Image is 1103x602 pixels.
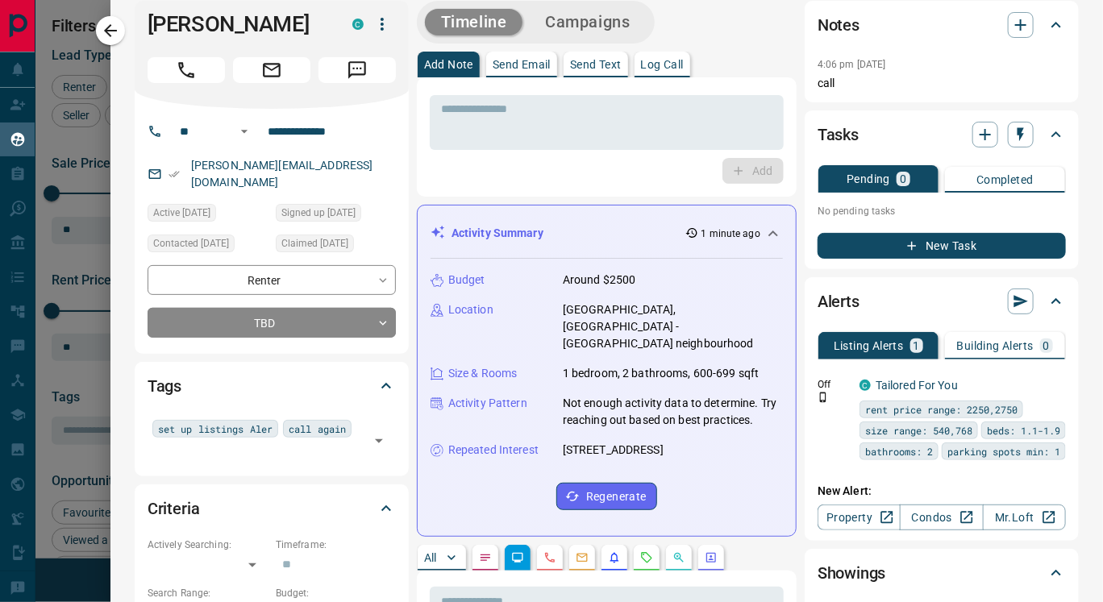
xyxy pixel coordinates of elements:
svg: Requests [640,551,653,564]
h2: Showings [818,560,886,586]
p: Actively Searching: [148,538,268,552]
p: Search Range: [148,586,268,600]
p: Budget: [276,586,396,600]
div: condos.ca [352,19,364,30]
h2: Notes [818,12,860,38]
svg: Notes [479,551,492,564]
p: All [424,552,437,563]
div: Showings [818,554,1066,592]
p: Budget [448,272,485,289]
div: Criteria [148,489,396,528]
span: Signed up [DATE] [281,205,356,221]
button: New Task [818,233,1066,259]
p: 0 [900,173,906,185]
span: parking spots min: 1 [947,443,1060,459]
button: Regenerate [556,483,657,510]
div: Thu Aug 14 2025 [148,235,268,257]
p: Timeframe: [276,538,396,552]
svg: Lead Browsing Activity [511,551,524,564]
h2: Tags [148,373,181,399]
p: Completed [976,174,1034,185]
span: Message [318,57,396,83]
p: Pending [847,173,890,185]
span: bathrooms: 2 [865,443,933,459]
a: Condos [900,504,983,530]
p: Send Email [493,59,551,70]
p: Around $2500 [563,272,636,289]
a: [PERSON_NAME][EMAIL_ADDRESS][DOMAIN_NAME] [191,159,373,189]
p: Log Call [641,59,684,70]
span: Contacted [DATE] [153,235,229,251]
p: Not enough activity data to determine. Try reaching out based on best practices. [563,395,783,429]
p: 4:06 pm [DATE] [818,59,886,70]
svg: Push Notification Only [818,392,829,403]
div: Alerts [818,282,1066,321]
p: Building Alerts [957,340,1034,351]
p: 1 [914,340,920,351]
p: call [818,75,1066,92]
h2: Tasks [818,122,859,147]
p: Activity Summary [452,225,543,242]
a: Tailored For You [876,379,958,392]
a: Mr.Loft [983,504,1066,530]
p: Location [448,301,493,318]
span: rent price range: 2250,2750 [865,401,1018,417]
div: Thu Aug 14 2025 [276,235,396,257]
span: size range: 540,768 [865,422,972,438]
p: Send Text [570,59,622,70]
div: Renter [148,265,396,295]
div: Activity Summary1 minute ago [431,218,783,248]
svg: Agent Actions [705,551,718,564]
svg: Emails [576,551,589,564]
svg: Email Verified [169,168,180,180]
div: Notes [818,6,1066,44]
p: 1 bedroom, 2 bathrooms, 600-699 sqft [563,365,760,382]
p: [STREET_ADDRESS] [563,442,664,459]
p: New Alert: [818,483,1066,500]
svg: Calls [543,551,556,564]
p: Off [818,377,850,392]
span: beds: 1.1-1.9 [987,422,1060,438]
p: Activity Pattern [448,395,527,412]
button: Open [235,122,254,141]
h2: Alerts [818,289,860,314]
p: Listing Alerts [834,340,904,351]
div: Fri Aug 15 2025 [148,204,268,226]
span: set up listings Aler [158,421,273,437]
div: Tasks [818,115,1066,154]
p: Repeated Interest [448,442,539,459]
span: Email [233,57,310,83]
span: Claimed [DATE] [281,235,348,251]
h2: Criteria [148,496,200,521]
button: Timeline [425,9,523,35]
p: Size & Rooms [448,365,518,382]
p: 0 [1043,340,1050,351]
p: No pending tasks [818,199,1066,223]
div: Tags [148,367,396,405]
svg: Opportunities [672,551,685,564]
span: call again [289,421,346,437]
button: Open [368,430,390,452]
div: condos.ca [860,380,871,391]
p: Add Note [424,59,473,70]
span: Call [148,57,225,83]
a: Property [818,504,901,530]
p: 1 minute ago [701,226,760,241]
div: Thu Aug 14 2025 [276,204,396,226]
svg: Listing Alerts [608,551,621,564]
h1: [PERSON_NAME] [148,11,328,37]
p: [GEOGRAPHIC_DATA], [GEOGRAPHIC_DATA] - [GEOGRAPHIC_DATA] neighbourhood [563,301,783,352]
button: Campaigns [529,9,646,35]
div: TBD [148,308,396,338]
span: Active [DATE] [153,205,210,221]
